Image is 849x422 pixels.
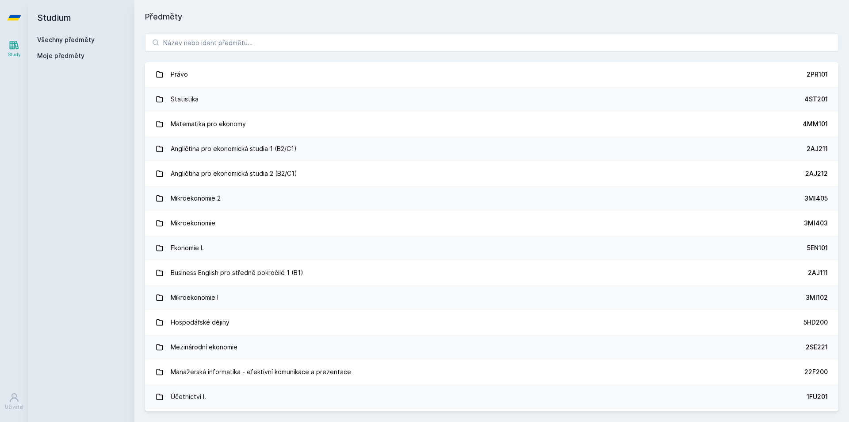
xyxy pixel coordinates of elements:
[5,404,23,410] div: Uživatel
[145,112,838,136] a: Matematika pro ekonomy 4MM101
[145,186,838,211] a: Mikroekonomie 2 3MI405
[37,51,84,60] span: Moje předměty
[145,87,838,112] a: Statistika 4ST201
[171,115,246,133] div: Matematika pro ekonomy
[145,34,838,51] input: Název nebo ident předmětu…
[171,66,188,83] div: Právo
[171,314,229,331] div: Hospodářské dějiny
[171,190,221,207] div: Mikroekonomie 2
[145,11,838,23] h1: Předměty
[171,338,237,356] div: Mezinárodní ekonomie
[804,368,828,376] div: 22F200
[145,236,838,260] a: Ekonomie I. 5EN101
[807,144,828,153] div: 2AJ211
[171,214,215,232] div: Mikroekonomie
[145,360,838,384] a: Manažerská informatika - efektivní komunikace a prezentace 22F200
[145,335,838,360] a: Mezinárodní ekonomie 2SE221
[805,169,828,178] div: 2AJ212
[145,310,838,335] a: Hospodářské dějiny 5HD200
[171,289,218,306] div: Mikroekonomie I
[145,136,838,161] a: Angličtina pro ekonomická studia 1 (B2/C1) 2AJ211
[807,392,828,401] div: 1FU201
[804,219,828,228] div: 3MI403
[171,90,199,108] div: Statistika
[145,62,838,87] a: Právo 2PR101
[145,260,838,285] a: Business English pro středně pokročilé 1 (B1) 2AJ111
[804,95,828,104] div: 4ST201
[171,239,204,257] div: Ekonomie I.
[171,165,297,182] div: Angličtina pro ekonomická studia 2 (B2/C1)
[803,120,828,128] div: 4MM101
[8,51,21,58] div: Study
[807,244,828,252] div: 5EN101
[171,388,206,406] div: Účetnictví I.
[171,264,303,282] div: Business English pro středně pokročilé 1 (B1)
[2,388,27,415] a: Uživatel
[2,35,27,62] a: Study
[806,343,828,352] div: 2SE221
[803,318,828,327] div: 5HD200
[171,363,351,381] div: Manažerská informatika - efektivní komunikace a prezentace
[804,194,828,203] div: 3MI405
[37,36,95,43] a: Všechny předměty
[145,211,838,236] a: Mikroekonomie 3MI403
[145,161,838,186] a: Angličtina pro ekonomická studia 2 (B2/C1) 2AJ212
[806,293,828,302] div: 3MI102
[171,140,297,158] div: Angličtina pro ekonomická studia 1 (B2/C1)
[808,268,828,277] div: 2AJ111
[145,384,838,409] a: Účetnictví I. 1FU201
[145,285,838,310] a: Mikroekonomie I 3MI102
[807,70,828,79] div: 2PR101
